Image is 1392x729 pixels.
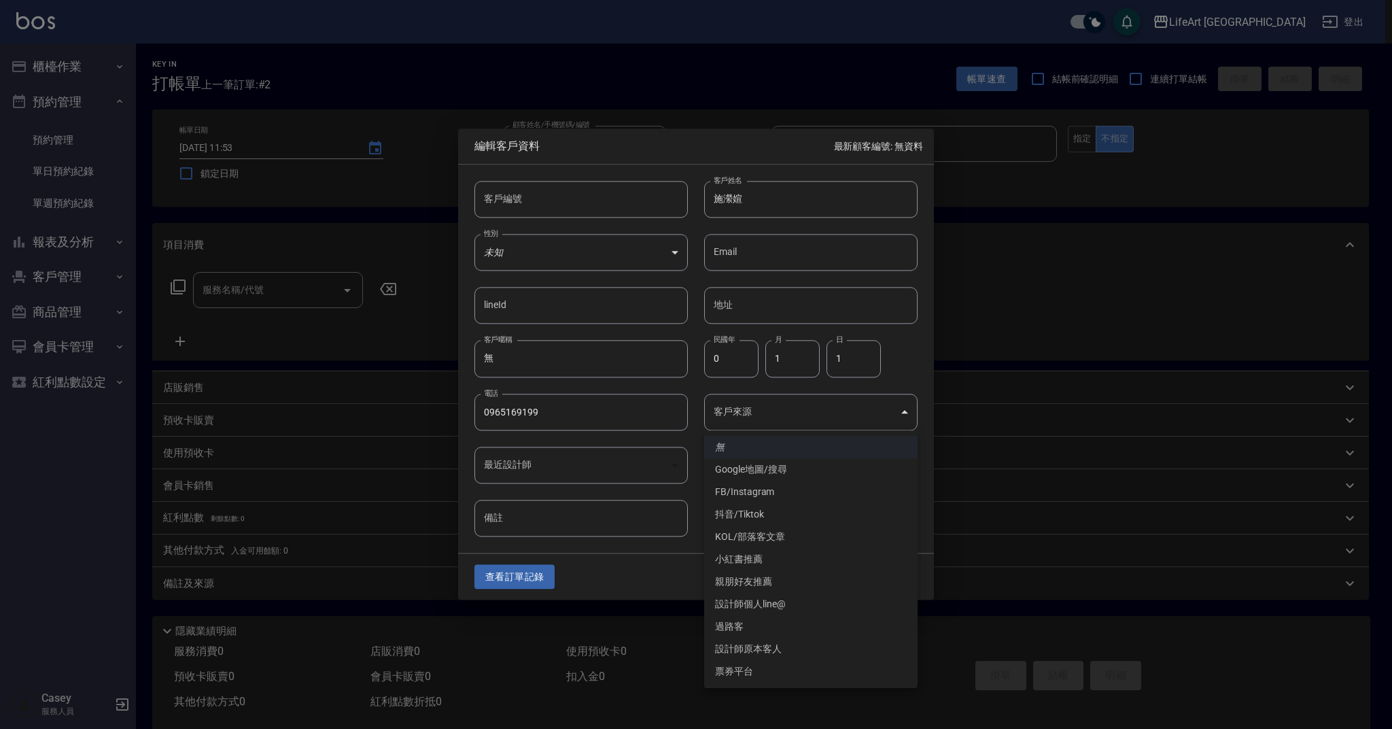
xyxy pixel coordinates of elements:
[704,638,918,660] li: 設計師原本客人
[704,503,918,526] li: 抖音/Tiktok
[704,548,918,571] li: 小紅書推薦
[704,615,918,638] li: 過路客
[715,440,725,454] em: 無
[704,593,918,615] li: 設計師個人line@
[704,571,918,593] li: 親朋好友推薦
[704,458,918,481] li: Google地圖/搜尋
[704,481,918,503] li: FB/Instagram
[704,526,918,548] li: KOL/部落客文章
[704,660,918,683] li: 票券平台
